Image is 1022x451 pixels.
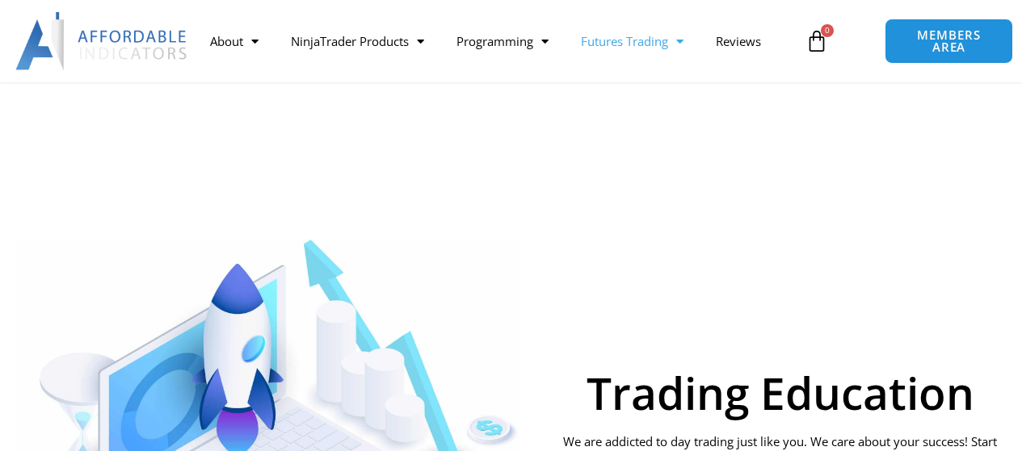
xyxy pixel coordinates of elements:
iframe: Intercom live chat [967,396,1006,435]
span: MEMBERS AREA [902,29,996,53]
nav: Menu [194,23,797,60]
a: Futures Trading [565,23,700,60]
a: Reviews [700,23,777,60]
a: About [194,23,275,60]
a: Programming [440,23,565,60]
img: LogoAI | Affordable Indicators – NinjaTrader [15,12,189,70]
a: MEMBERS AREA [885,19,1013,64]
h1: Trading Education [553,370,1007,415]
a: NinjaTrader Products [275,23,440,60]
span: 0 [821,24,834,37]
a: 0 [781,18,852,65]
